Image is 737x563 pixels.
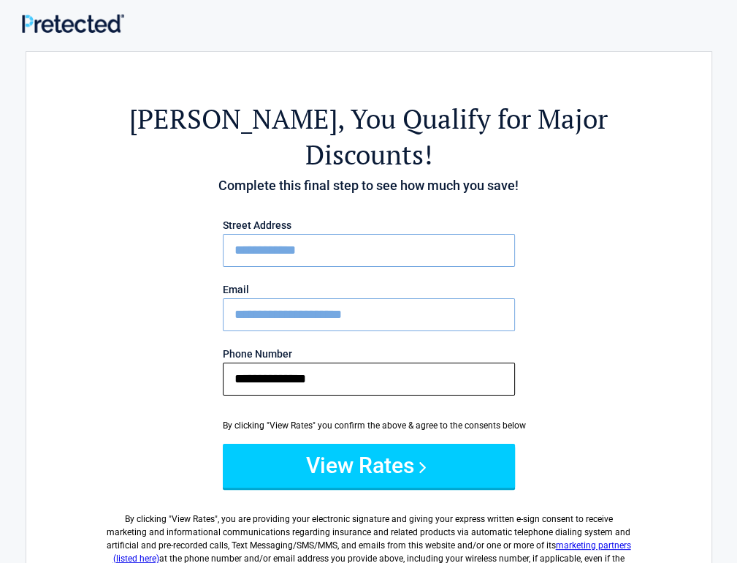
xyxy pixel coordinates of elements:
span: [PERSON_NAME] [129,101,337,137]
h2: , You Qualify for Major Discounts! [107,101,631,173]
img: Main Logo [22,14,124,32]
span: View Rates [172,514,215,524]
div: By clicking "View Rates" you confirm the above & agree to the consents below [223,419,515,432]
label: Phone Number [223,349,515,359]
label: Street Address [223,220,515,230]
label: Email [223,284,515,295]
button: View Rates [223,444,515,488]
h4: Complete this final step to see how much you save! [107,176,631,195]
